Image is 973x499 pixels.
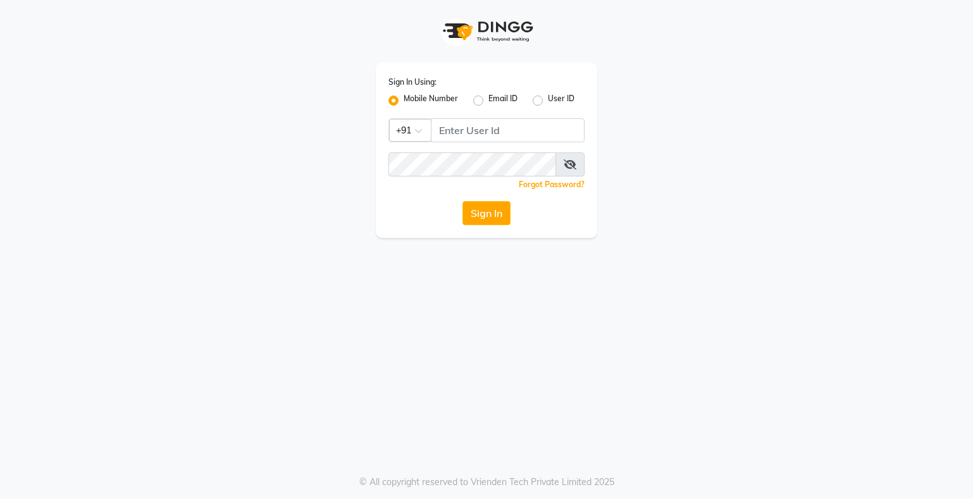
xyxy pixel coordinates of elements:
input: Username [431,118,585,142]
button: Sign In [462,201,511,225]
label: Email ID [488,93,517,108]
a: Forgot Password? [519,180,585,189]
label: Sign In Using: [388,77,437,88]
label: Mobile Number [404,93,458,108]
input: Username [388,152,556,176]
label: User ID [548,93,574,108]
img: logo1.svg [436,13,537,50]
